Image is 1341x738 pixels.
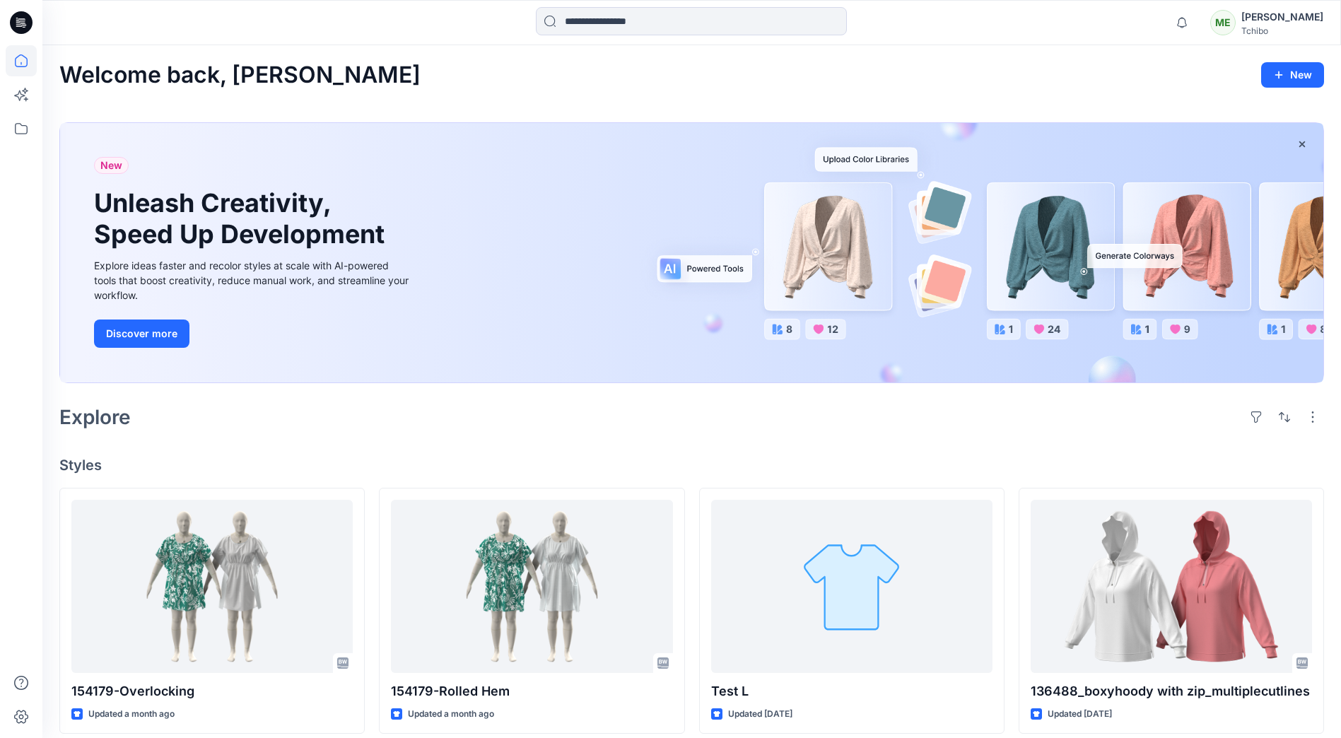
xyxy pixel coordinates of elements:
[728,707,792,722] p: Updated [DATE]
[100,157,122,174] span: New
[1241,25,1323,36] div: Tchibo
[59,62,421,88] h2: Welcome back, [PERSON_NAME]
[94,320,412,348] a: Discover more
[94,258,412,303] div: Explore ideas faster and recolor styles at scale with AI-powered tools that boost creativity, red...
[391,681,672,701] p: 154179-Rolled Hem
[1031,500,1312,673] a: 136488_boxyhoody with zip_multiplecutlines
[71,500,353,673] a: 154179-Overlocking
[1031,681,1312,701] p: 136488_boxyhoody with zip_multiplecutlines
[1210,10,1236,35] div: ME
[59,457,1324,474] h4: Styles
[94,188,391,249] h1: Unleash Creativity, Speed Up Development
[1261,62,1324,88] button: New
[71,681,353,701] p: 154179-Overlocking
[391,500,672,673] a: 154179-Rolled Hem
[408,707,494,722] p: Updated a month ago
[59,406,131,428] h2: Explore
[711,500,992,673] a: Test L
[1241,8,1323,25] div: [PERSON_NAME]
[94,320,189,348] button: Discover more
[1048,707,1112,722] p: Updated [DATE]
[711,681,992,701] p: Test L
[88,707,175,722] p: Updated a month ago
